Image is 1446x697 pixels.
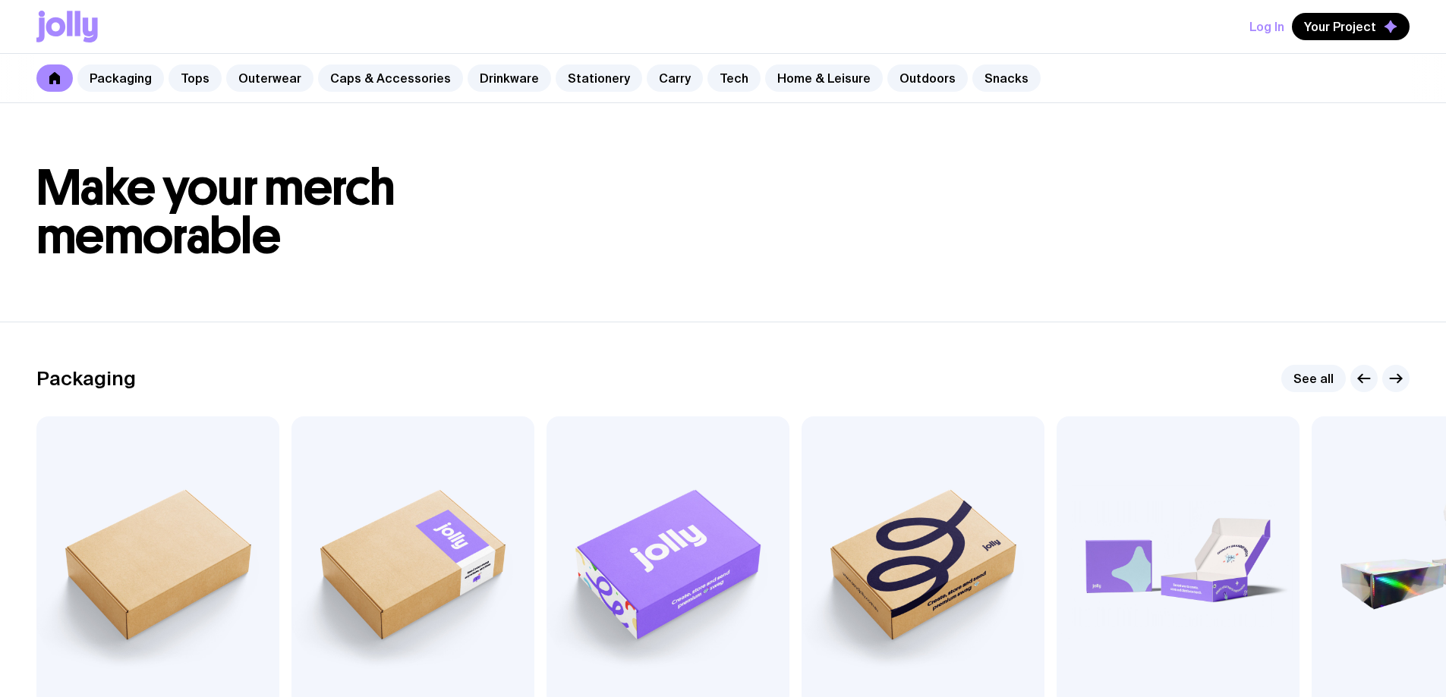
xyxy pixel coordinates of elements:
a: See all [1281,365,1346,392]
a: Tech [707,64,761,92]
a: Packaging [77,64,164,92]
a: Stationery [556,64,642,92]
a: Tops [169,64,222,92]
span: Your Project [1304,19,1376,34]
a: Caps & Accessories [318,64,463,92]
a: Home & Leisure [765,64,883,92]
button: Your Project [1292,13,1410,40]
h2: Packaging [36,367,136,390]
a: Snacks [972,64,1041,92]
a: Outerwear [226,64,313,92]
a: Carry [647,64,703,92]
button: Log In [1249,13,1284,40]
a: Drinkware [468,64,551,92]
span: Make your merch memorable [36,158,395,266]
a: Outdoors [887,64,968,92]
